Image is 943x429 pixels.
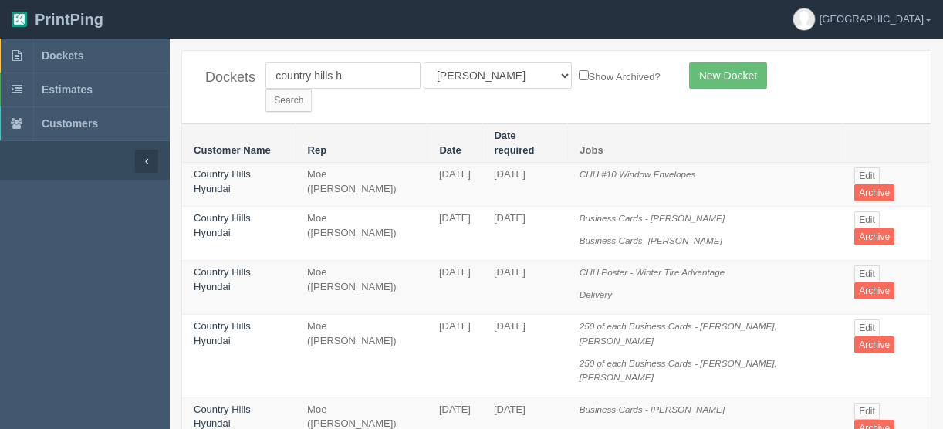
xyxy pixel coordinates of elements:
a: Edit [854,403,880,420]
a: Country Hills Hyundai [194,320,251,346]
a: Country Hills Hyundai [194,212,251,238]
a: Date [439,144,461,156]
input: Search [265,89,312,112]
a: Edit [854,211,880,228]
td: Moe ([PERSON_NAME]) [296,207,428,261]
i: Business Cards - [PERSON_NAME] [580,213,725,223]
a: Edit [854,319,880,336]
i: Business Cards -[PERSON_NAME] [580,235,722,245]
a: Archive [854,228,894,245]
i: Delivery [580,289,612,299]
td: [DATE] [428,163,482,207]
i: CHH #10 Window Envelopes [580,169,696,179]
td: [DATE] [482,261,568,315]
i: Business Cards - [PERSON_NAME] [580,404,725,414]
label: Show Archived? [579,67,661,85]
span: Estimates [42,83,93,96]
span: Dockets [42,49,83,62]
a: Country Hills Hyundai [194,266,251,292]
a: New Docket [689,62,767,89]
input: Show Archived? [579,70,589,80]
td: [DATE] [482,163,568,207]
a: Edit [854,265,880,282]
td: Moe ([PERSON_NAME]) [296,163,428,207]
img: logo-3e63b451c926e2ac314895c53de4908e5d424f24456219fb08d385ab2e579770.png [12,12,27,27]
h4: Dockets [205,70,242,86]
a: Archive [854,336,894,353]
a: Edit [854,167,880,184]
a: Rep [308,144,327,156]
td: [DATE] [428,207,482,261]
td: Moe ([PERSON_NAME]) [296,315,428,397]
a: Country Hills Hyundai [194,168,251,194]
i: 250 of each Business Cards - [PERSON_NAME], [PERSON_NAME] [580,358,777,383]
a: Archive [854,184,894,201]
td: Moe ([PERSON_NAME]) [296,261,428,315]
td: [DATE] [428,315,482,397]
td: [DATE] [482,315,568,397]
span: Customers [42,117,98,130]
i: 250 of each Business Cards - [PERSON_NAME], [PERSON_NAME] [580,321,777,346]
a: Date required [494,130,534,156]
img: avatar_default-7531ab5dedf162e01f1e0bb0964e6a185e93c5c22dfe317fb01d7f8cd2b1632c.jpg [793,8,815,30]
td: [DATE] [428,261,482,315]
a: Customer Name [194,144,271,156]
td: [DATE] [482,207,568,261]
i: CHH Poster - Winter Tire Advantage [580,267,725,277]
input: Customer Name [265,62,421,89]
a: Archive [854,282,894,299]
th: Jobs [568,124,843,163]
